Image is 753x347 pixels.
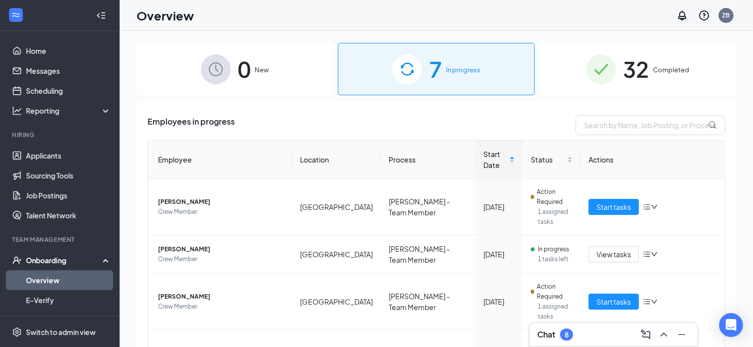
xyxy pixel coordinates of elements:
div: [DATE] [483,201,515,212]
span: Action Required [537,282,573,302]
span: 1 assigned tasks [538,207,572,227]
button: ChevronUp [656,327,672,343]
span: Status [531,154,565,165]
span: down [651,251,658,258]
button: Start tasks [589,294,639,310]
span: down [651,203,658,210]
a: Messages [26,61,111,81]
span: Crew Member [158,254,284,264]
svg: QuestionInfo [698,9,710,21]
span: Employees in progress [148,115,235,135]
a: Overview [26,270,111,290]
button: Minimize [674,327,690,343]
th: Actions [581,141,725,179]
span: In progress [446,65,480,75]
span: Start tasks [597,201,631,212]
td: [PERSON_NAME] - Team Member [381,179,475,235]
svg: ComposeMessage [640,329,652,341]
div: [DATE] [483,249,515,260]
td: [GEOGRAPHIC_DATA] [292,179,381,235]
span: Start tasks [597,296,631,307]
button: ComposeMessage [638,327,654,343]
svg: Settings [12,327,22,337]
div: Hiring [12,131,109,139]
span: Crew Member [158,207,284,217]
span: Action Required [537,187,573,207]
input: Search by Name, Job Posting, or Process [576,115,725,135]
span: [PERSON_NAME] [158,244,284,254]
span: Start Date [483,149,507,171]
span: bars [643,250,651,258]
span: down [651,298,658,305]
span: 1 assigned tasks [538,302,572,322]
span: 1 tasks left [538,254,572,264]
span: 7 [429,52,442,86]
a: Applicants [26,146,111,166]
span: In progress [538,244,569,254]
a: Talent Network [26,205,111,225]
a: Job Postings [26,185,111,205]
span: Completed [653,65,689,75]
td: [PERSON_NAME] - Team Member [381,235,475,274]
span: 0 [238,52,251,86]
td: [GEOGRAPHIC_DATA] [292,235,381,274]
th: Employee [148,141,292,179]
a: E-Verify [26,290,111,310]
div: Switch to admin view [26,327,96,337]
div: ZB [723,11,730,19]
svg: UserCheck [12,255,22,265]
td: [PERSON_NAME] - Team Member [381,274,475,330]
th: Location [292,141,381,179]
a: Scheduling [26,81,111,101]
th: Process [381,141,475,179]
a: Onboarding Documents [26,310,111,330]
span: [PERSON_NAME] [158,197,284,207]
span: Crew Member [158,302,284,312]
div: Team Management [12,235,109,244]
div: Onboarding [26,255,103,265]
span: bars [643,203,651,211]
svg: Collapse [96,10,106,20]
h1: Overview [137,7,194,24]
th: Status [523,141,580,179]
button: View tasks [589,246,639,262]
svg: Minimize [676,329,688,341]
span: New [255,65,269,75]
span: 32 [623,52,649,86]
span: View tasks [597,249,631,260]
div: Reporting [26,106,112,116]
div: Open Intercom Messenger [719,313,743,337]
svg: Notifications [676,9,688,21]
div: [DATE] [483,296,515,307]
a: Sourcing Tools [26,166,111,185]
td: [GEOGRAPHIC_DATA] [292,274,381,330]
h3: Chat [537,329,555,340]
span: [PERSON_NAME] [158,292,284,302]
svg: Analysis [12,106,22,116]
span: bars [643,298,651,306]
div: 8 [565,331,569,339]
svg: ChevronUp [658,329,670,341]
button: Start tasks [589,199,639,215]
svg: WorkstreamLogo [11,10,21,20]
a: Home [26,41,111,61]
